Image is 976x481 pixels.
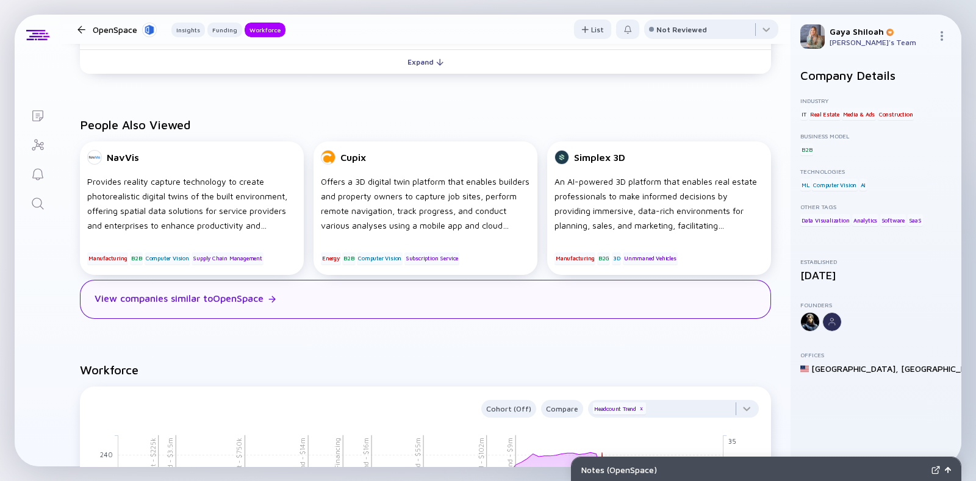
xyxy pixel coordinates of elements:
[800,258,952,265] div: Established
[192,252,263,265] div: Supply Chain Management
[80,363,771,377] h2: Workforce
[93,22,157,37] div: OpenSpace
[321,174,530,233] div: Offers a 3D digital twin platform that enables builders and property owners to capture job sites,...
[581,465,927,475] div: Notes ( OpenSpace )
[95,293,264,304] div: View companies similar to OpenSpace
[800,168,952,175] div: Technologies
[908,214,923,226] div: SaaS
[245,23,285,37] button: Workforce
[481,402,536,416] div: Cohort (Off)
[145,252,190,265] div: Computer Vision
[637,405,645,413] div: x
[800,132,952,140] div: Business Model
[87,252,128,265] div: Manufacturing
[357,252,403,265] div: Computer Vision
[80,141,304,280] a: NavVisProvides reality capture technology to create photorealistic digital twins of the built env...
[321,252,341,265] div: Energy
[171,24,205,36] div: Insights
[945,467,951,473] img: Open Notes
[574,152,625,163] div: Simplex 3D
[80,49,771,74] button: Expand
[130,252,143,265] div: B2B
[800,68,952,82] h2: Company Details
[593,402,646,415] div: Headcount Trend
[400,52,451,71] div: Expand
[830,26,932,37] div: Gaya Shiloah
[554,174,764,233] div: An AI-powered 3D platform that enables real estate professionals to make informed decisions by pr...
[15,100,60,129] a: Lists
[342,252,355,265] div: B2B
[800,214,850,226] div: Data Visualization
[15,129,60,159] a: Investor Map
[207,24,242,36] div: Funding
[547,141,771,280] a: Simplex 3DAn AI-powered 3D platform that enables real estate professionals to make informed decis...
[100,451,113,458] tspan: 240
[554,252,595,265] div: Manufacturing
[880,214,906,226] div: Software
[597,252,610,265] div: B2G
[812,179,858,191] div: Computer Vision
[800,269,952,282] div: [DATE]
[15,159,60,188] a: Reminders
[541,400,583,418] button: Compare
[800,301,952,308] div: Founders
[931,466,940,474] img: Expand Notes
[656,25,707,34] div: Not Reviewed
[800,97,952,104] div: Industry
[800,203,952,210] div: Other Tags
[842,108,876,120] div: Media & Ads
[245,24,285,36] div: Workforce
[800,179,811,191] div: ML
[800,365,809,373] img: United States Flag
[800,143,813,155] div: B2B
[574,20,611,39] button: List
[340,152,366,163] div: Cupix
[15,188,60,217] a: Search
[80,118,771,132] h2: People Also Viewed
[404,252,459,265] div: Subscription Service
[800,351,952,358] div: Offices
[800,108,808,120] div: IT
[612,252,622,265] div: 3D
[171,23,205,37] button: Insights
[809,108,841,120] div: Real Estate
[728,437,736,445] tspan: 35
[811,363,899,374] div: [GEOGRAPHIC_DATA] ,
[207,23,242,37] button: Funding
[314,141,537,280] a: CupixOffers a 3D digital twin platform that enables builders and property owners to capture job s...
[800,24,825,49] img: Gaya Profile Picture
[87,174,296,233] div: Provides reality capture technology to create photorealistic digital twins of the built environme...
[859,179,867,191] div: AI
[481,400,536,418] button: Cohort (Off)
[623,252,678,265] div: Unmmaned Vehicles
[937,31,947,41] img: Menu
[852,214,878,226] div: Analytics
[107,152,139,163] div: NavVis
[541,402,583,416] div: Compare
[830,38,932,47] div: [PERSON_NAME]'s Team
[878,108,914,120] div: Construction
